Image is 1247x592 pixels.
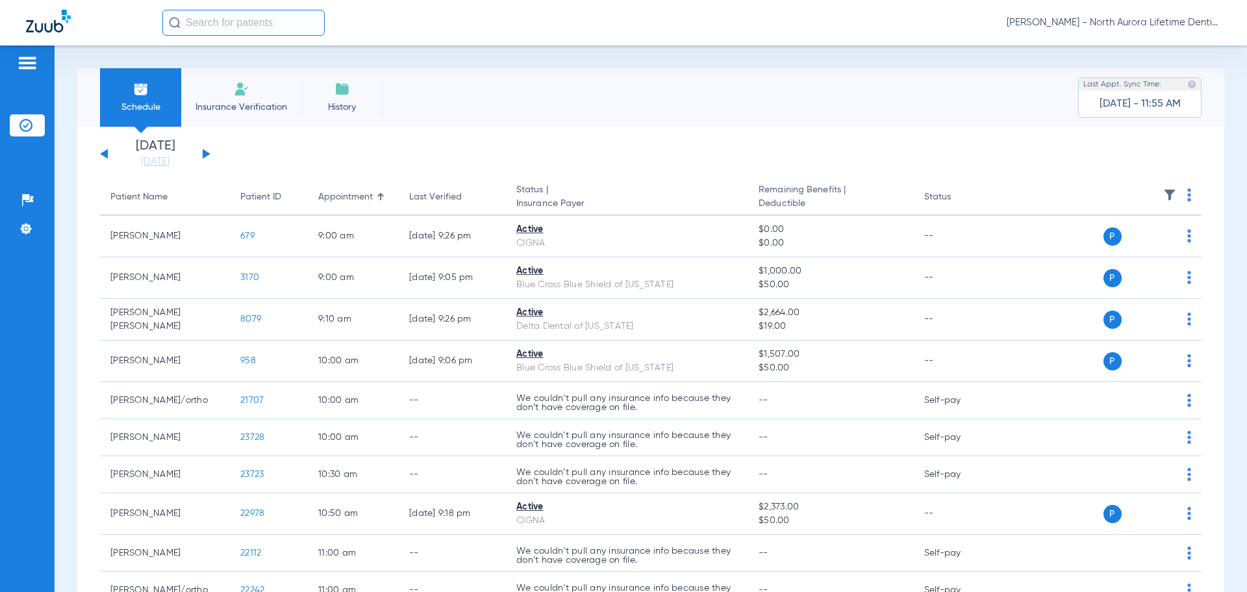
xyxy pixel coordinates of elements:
span: 22978 [240,509,264,518]
td: -- [399,419,506,456]
span: P [1103,505,1122,523]
td: -- [914,257,1001,299]
td: [PERSON_NAME] [100,341,230,382]
th: Remaining Benefits | [748,179,913,216]
td: -- [399,535,506,572]
td: [PERSON_NAME] [PERSON_NAME] [100,299,230,341]
td: [DATE] 9:26 PM [399,216,506,257]
td: 9:00 AM [308,257,399,299]
div: Active [516,223,738,237]
img: group-dot-blue.svg [1187,507,1191,520]
span: Schedule [110,101,171,114]
td: [PERSON_NAME]/ortho [100,382,230,419]
th: Status | [506,179,748,216]
div: Appointment [318,190,388,204]
td: [DATE] 9:26 PM [399,299,506,341]
img: group-dot-blue.svg [1187,271,1191,284]
img: group-dot-blue.svg [1187,431,1191,444]
a: [DATE] [116,155,194,168]
img: group-dot-blue.svg [1187,394,1191,407]
td: 9:00 AM [308,216,399,257]
img: group-dot-blue.svg [1187,468,1191,481]
span: $50.00 [759,361,903,375]
img: hamburger-icon [17,55,38,71]
img: last sync help info [1187,80,1196,89]
td: [PERSON_NAME] [100,257,230,299]
span: $2,373.00 [759,500,903,514]
td: Self-pay [914,382,1001,419]
span: Deductible [759,197,903,211]
td: 10:50 AM [308,493,399,535]
img: group-dot-blue.svg [1187,547,1191,560]
td: [PERSON_NAME] [100,493,230,535]
span: P [1103,352,1122,370]
div: Blue Cross Blue Shield of [US_STATE] [516,361,738,375]
span: P [1103,269,1122,287]
span: $0.00 [759,237,903,250]
span: Insurance Verification [191,101,292,114]
span: 679 [240,231,255,240]
img: Zuub Logo [26,10,71,32]
td: -- [399,382,506,419]
img: group-dot-blue.svg [1187,354,1191,367]
span: $50.00 [759,278,903,292]
td: Self-pay [914,456,1001,493]
div: Active [516,264,738,278]
span: P [1103,311,1122,329]
img: Schedule [133,81,149,97]
div: Appointment [318,190,373,204]
span: 8079 [240,315,261,324]
td: 10:00 AM [308,341,399,382]
span: $19.00 [759,320,903,333]
p: We couldn’t pull any insurance info because they don’t have coverage on file. [516,468,738,486]
td: [DATE] 9:18 PM [399,493,506,535]
span: -- [759,396,768,405]
div: Patient ID [240,190,281,204]
span: -- [759,548,768,558]
td: [PERSON_NAME] [100,216,230,257]
span: $50.00 [759,514,903,528]
div: CIGNA [516,237,738,250]
span: 3170 [240,273,259,282]
span: 958 [240,356,256,365]
div: Active [516,348,738,361]
span: $0.00 [759,223,903,237]
div: Active [516,306,738,320]
span: Last Appt. Sync Time: [1083,78,1161,91]
p: We couldn’t pull any insurance info because they don’t have coverage on file. [516,547,738,565]
img: filter.svg [1163,188,1176,201]
span: 22112 [240,548,261,558]
td: 10:30 AM [308,456,399,493]
div: Blue Cross Blue Shield of [US_STATE] [516,278,738,292]
td: -- [914,341,1001,382]
div: Last Verified [409,190,462,204]
td: -- [914,493,1001,535]
span: $1,000.00 [759,264,903,278]
span: 21707 [240,396,264,405]
td: Self-pay [914,419,1001,456]
div: CIGNA [516,514,738,528]
td: 10:00 AM [308,382,399,419]
img: Search Icon [169,17,181,29]
td: 9:10 AM [308,299,399,341]
span: $1,507.00 [759,348,903,361]
div: Patient Name [110,190,220,204]
td: 10:00 AM [308,419,399,456]
img: group-dot-blue.svg [1187,229,1191,242]
span: -- [759,433,768,442]
td: [PERSON_NAME] [100,456,230,493]
span: $2,664.00 [759,306,903,320]
img: Manual Insurance Verification [234,81,249,97]
td: [DATE] 9:05 PM [399,257,506,299]
td: 11:00 AM [308,535,399,572]
td: [PERSON_NAME] [100,419,230,456]
span: Insurance Payer [516,197,738,211]
td: Self-pay [914,535,1001,572]
div: Patient Name [110,190,168,204]
input: Search for patients [162,10,325,36]
span: 23723 [240,470,264,479]
img: group-dot-blue.svg [1187,188,1191,201]
span: [PERSON_NAME] - North Aurora Lifetime Dentistry [1007,16,1221,29]
div: Active [516,500,738,514]
p: We couldn’t pull any insurance info because they don’t have coverage on file. [516,394,738,412]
